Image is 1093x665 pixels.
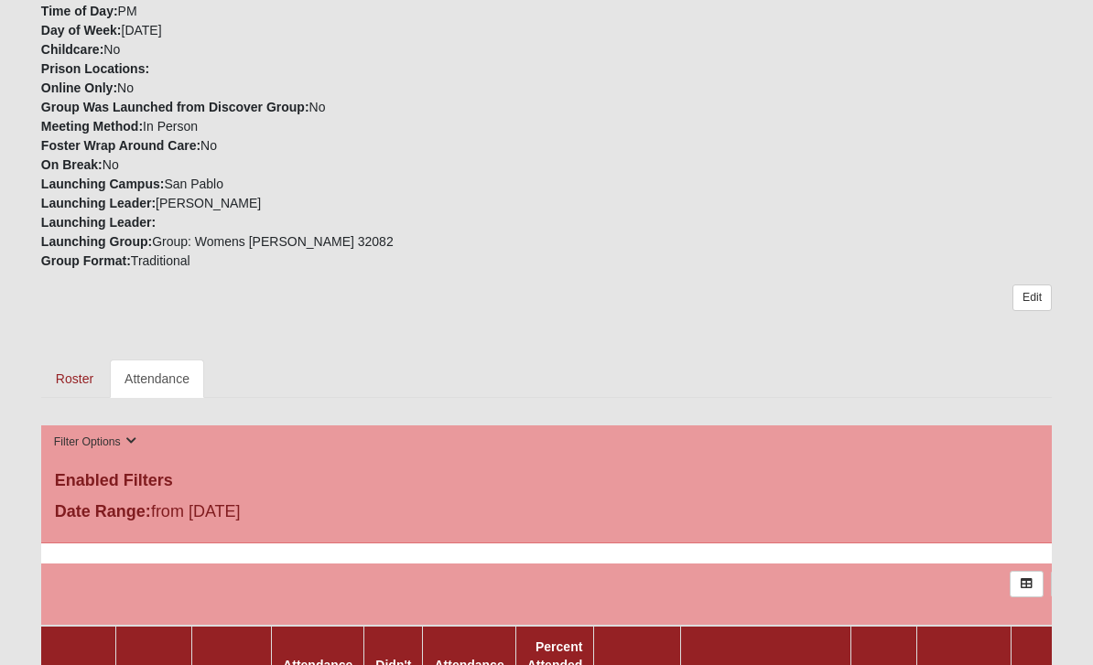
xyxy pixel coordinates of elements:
[41,359,108,398] a: Roster
[41,23,122,38] strong: Day of Week:
[1051,571,1085,597] a: Alt+N
[41,4,118,18] strong: Time of Day:
[110,359,204,398] a: Attendance
[41,234,152,249] strong: Launching Group:
[41,253,131,268] strong: Group Format:
[41,138,200,153] strong: Foster Wrap Around Care:
[41,119,143,134] strong: Meeting Method:
[41,215,156,230] strong: Launching Leader:
[41,177,165,191] strong: Launching Campus:
[49,433,143,452] button: Filter Options
[41,42,103,57] strong: Childcare:
[55,499,151,524] label: Date Range:
[55,471,1038,491] h4: Enabled Filters
[41,80,117,95] strong: Online Only:
[41,157,103,172] strong: On Break:
[41,196,156,210] strong: Launching Leader:
[41,100,309,114] strong: Group Was Launched from Discover Group:
[1012,284,1052,311] a: Edit
[41,61,149,76] strong: Prison Locations:
[1010,571,1044,597] a: Export to Excel
[41,499,378,529] div: from [DATE]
